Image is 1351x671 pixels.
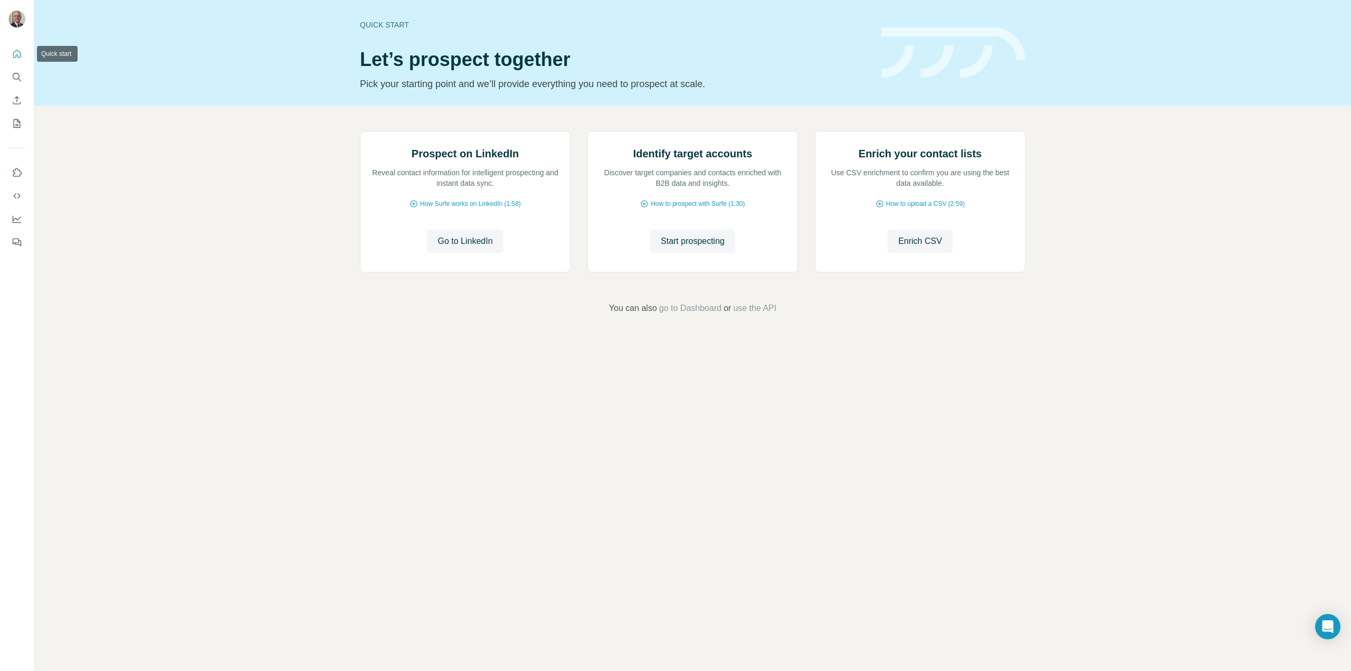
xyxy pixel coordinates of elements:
[609,302,657,315] span: You can also
[633,146,753,161] h2: Identify target accounts
[650,230,735,253] button: Start prospecting
[733,302,776,315] button: use the API
[437,235,492,248] span: Go to LinkedIn
[360,20,869,30] div: Quick start
[859,146,982,161] h2: Enrich your contact lists
[651,199,745,209] span: How to prospect with Surfe (1:30)
[661,235,725,248] span: Start prospecting
[8,233,25,252] button: Feedback
[8,163,25,182] button: Use Surfe on LinkedIn
[724,302,731,315] span: or
[8,44,25,63] button: Quick start
[826,167,1014,188] p: Use CSV enrichment to confirm you are using the best data available.
[371,167,559,188] p: Reveal contact information for intelligent prospecting and instant data sync.
[8,186,25,205] button: Use Surfe API
[360,77,869,91] p: Pick your starting point and we’ll provide everything you need to prospect at scale.
[427,230,503,253] button: Go to LinkedIn
[888,230,953,253] button: Enrich CSV
[8,68,25,87] button: Search
[1315,614,1340,639] div: Open Intercom Messenger
[8,91,25,110] button: Enrich CSV
[881,27,1025,79] img: banner
[360,49,869,70] h1: Let’s prospect together
[659,302,721,315] button: go to Dashboard
[8,210,25,229] button: Dashboard
[412,146,519,161] h2: Prospect on LinkedIn
[420,199,521,209] span: How Surfe works on LinkedIn (1:58)
[898,235,942,248] span: Enrich CSV
[886,199,965,209] span: How to upload a CSV (2:59)
[8,11,25,27] img: Avatar
[598,167,787,188] p: Discover target companies and contacts enriched with B2B data and insights.
[8,114,25,133] button: My lists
